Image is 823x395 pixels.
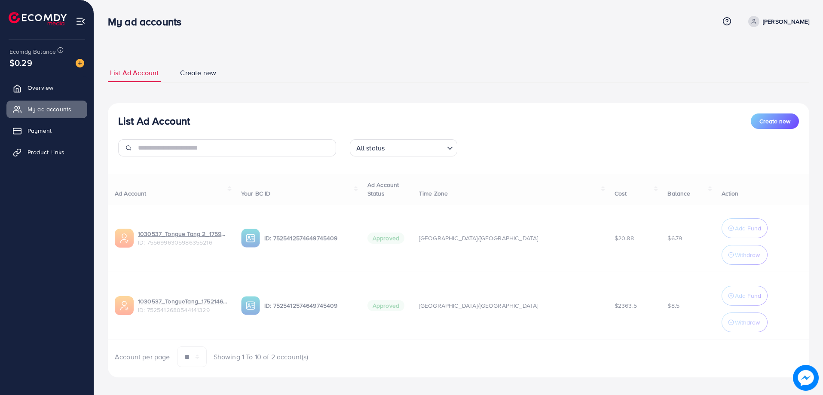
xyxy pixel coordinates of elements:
button: Create new [751,113,799,129]
span: All status [355,142,387,154]
img: image [793,365,819,391]
div: Search for option [350,139,457,156]
p: [PERSON_NAME] [763,16,809,27]
img: menu [76,16,86,26]
span: Product Links [28,148,64,156]
a: My ad accounts [6,101,87,118]
span: My ad accounts [28,105,71,113]
span: $0.29 [9,56,32,69]
a: [PERSON_NAME] [745,16,809,27]
h3: List Ad Account [118,115,190,127]
a: Product Links [6,144,87,161]
img: logo [9,12,67,25]
span: List Ad Account [110,68,159,78]
input: Search for option [387,140,443,154]
span: Payment [28,126,52,135]
span: Create new [180,68,216,78]
a: Overview [6,79,87,96]
span: Ecomdy Balance [9,47,56,56]
h3: My ad accounts [108,15,188,28]
a: Payment [6,122,87,139]
span: Create new [759,117,790,126]
span: Overview [28,83,53,92]
img: image [76,59,84,67]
